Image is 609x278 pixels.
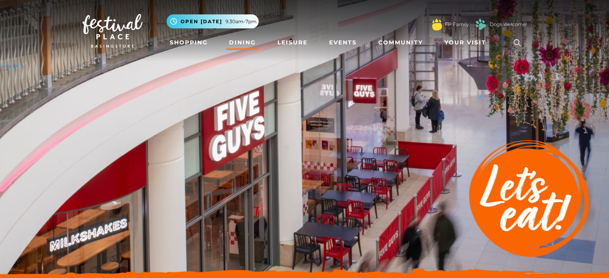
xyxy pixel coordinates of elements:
[226,35,259,50] a: Dining
[444,38,486,47] span: Your Visit
[445,21,469,28] a: FP Family
[225,18,257,25] span: 9.30am-7pm
[490,21,527,28] a: Dogs Welcome!
[441,35,493,50] a: Your Visit
[181,18,222,25] span: Open [DATE]
[167,14,259,28] button: Open [DATE] 9.30am-7pm
[82,14,143,48] img: Festival Place Logo
[375,35,426,50] a: Community
[326,35,360,50] a: Events
[274,35,311,50] a: Leisure
[167,35,211,50] a: Shopping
